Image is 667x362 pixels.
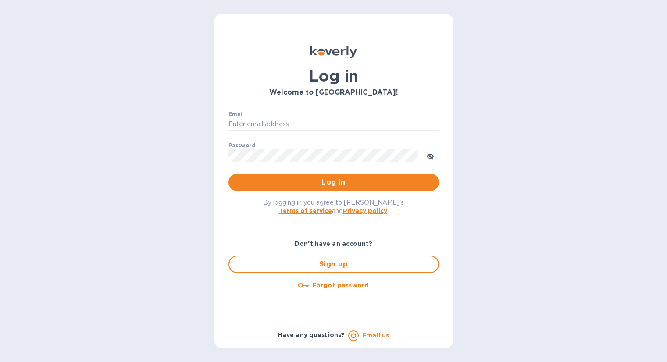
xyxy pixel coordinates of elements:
img: Koverly [310,46,357,58]
u: Forgot password [312,282,369,289]
span: Log in [235,177,432,188]
button: toggle password visibility [421,147,439,164]
b: Have any questions? [278,331,345,338]
label: Email [228,111,244,117]
span: By logging in you agree to [PERSON_NAME]'s and . [263,199,404,214]
span: Sign up [236,259,431,270]
h1: Log in [228,67,439,85]
a: Terms of service [279,207,332,214]
a: Email us [362,332,389,339]
label: Password [228,143,255,148]
button: Sign up [228,256,439,273]
b: Don't have an account? [295,240,372,247]
a: Privacy policy [343,207,387,214]
h3: Welcome to [GEOGRAPHIC_DATA]! [228,89,439,97]
button: Log in [228,174,439,191]
input: Enter email address [228,118,439,131]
